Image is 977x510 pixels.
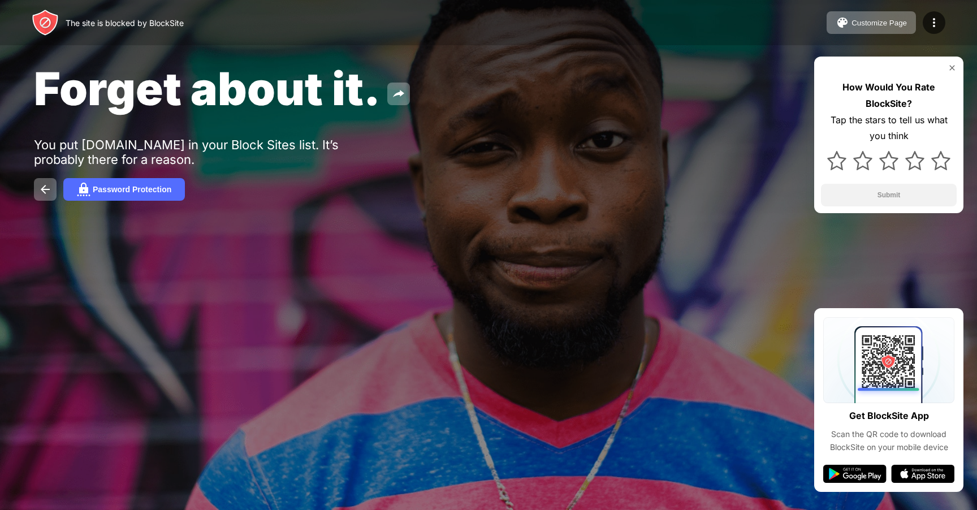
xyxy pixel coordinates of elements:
button: Submit [821,184,957,206]
div: Scan the QR code to download BlockSite on your mobile device [823,428,954,453]
button: Password Protection [63,178,185,201]
div: Tap the stars to tell us what you think [821,112,957,145]
div: The site is blocked by BlockSite [66,18,184,28]
img: star.svg [905,151,924,170]
img: password.svg [77,183,90,196]
button: Customize Page [827,11,916,34]
img: star.svg [827,151,846,170]
img: star.svg [879,151,898,170]
div: You put [DOMAIN_NAME] in your Block Sites list. It’s probably there for a reason. [34,137,383,167]
img: back.svg [38,183,52,196]
img: header-logo.svg [32,9,59,36]
img: star.svg [853,151,872,170]
div: Password Protection [93,185,171,194]
img: menu-icon.svg [927,16,941,29]
img: pallet.svg [836,16,849,29]
img: rate-us-close.svg [948,63,957,72]
img: share.svg [392,87,405,101]
span: Forget about it. [34,61,381,116]
div: Customize Page [851,19,907,27]
img: app-store.svg [891,465,954,483]
img: google-play.svg [823,465,887,483]
img: star.svg [931,151,950,170]
img: qrcode.svg [823,317,954,403]
div: How Would You Rate BlockSite? [821,79,957,112]
div: Get BlockSite App [849,408,929,424]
